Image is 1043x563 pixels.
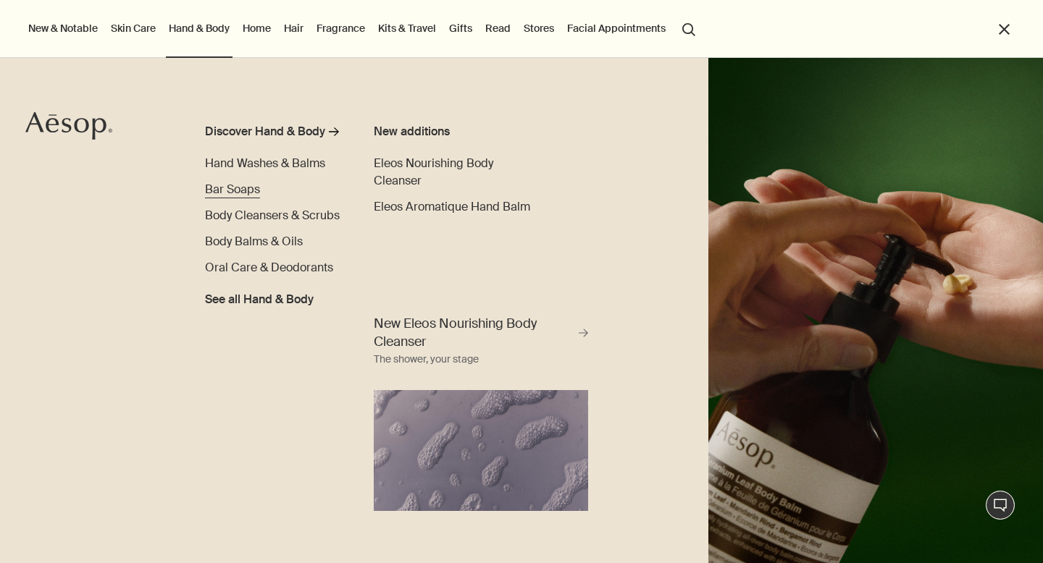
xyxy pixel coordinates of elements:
span: Bar Soaps [205,182,260,197]
button: Stores [521,19,557,38]
a: Hand Washes & Balms [205,155,325,172]
button: Open search [676,14,702,42]
a: Fragrance [314,19,368,38]
svg: Aesop [25,111,112,140]
span: Eleos Aromatique Hand Balm [374,199,530,214]
a: Eleos Aromatique Hand Balm [374,198,530,216]
span: Oral Care & Deodorants [205,260,333,275]
button: New & Notable [25,19,101,38]
a: Kits & Travel [375,19,439,38]
a: Facial Appointments [564,19,669,38]
a: Body Cleansers & Scrubs [205,207,340,224]
div: The shower, your stage [374,351,479,368]
a: Skin Care [108,19,159,38]
a: Gifts [446,19,475,38]
a: Aesop [25,111,112,144]
button: Live Assistance [986,491,1015,520]
div: Discover Hand & Body [205,123,325,140]
a: Bar Soaps [205,181,260,198]
a: Discover Hand & Body [205,123,342,146]
img: A hand holding the pump dispensing Geranium Leaf Body Balm on to hand. [708,58,1043,563]
a: New Eleos Nourishing Body Cleanser The shower, your stageBody cleanser foam in purple background [370,311,592,511]
a: Body Balms & Oils [205,233,303,250]
span: Body Cleansers & Scrubs [205,208,340,223]
span: New Eleos Nourishing Body Cleanser [374,315,576,351]
a: Hair [281,19,306,38]
span: Hand Washes & Balms [205,156,325,171]
a: Read [482,19,514,38]
button: Close the Menu [996,21,1013,38]
a: Home [240,19,274,38]
a: Oral Care & Deodorants [205,259,333,276]
span: See all Hand & Body [205,291,314,308]
div: New additions [374,123,541,140]
span: Eleos Nourishing Body Cleanser [374,156,493,188]
a: Hand & Body [166,19,233,38]
a: Eleos Nourishing Body Cleanser [374,155,541,190]
a: See all Hand & Body [205,285,314,308]
span: Body Balms & Oils [205,234,303,249]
